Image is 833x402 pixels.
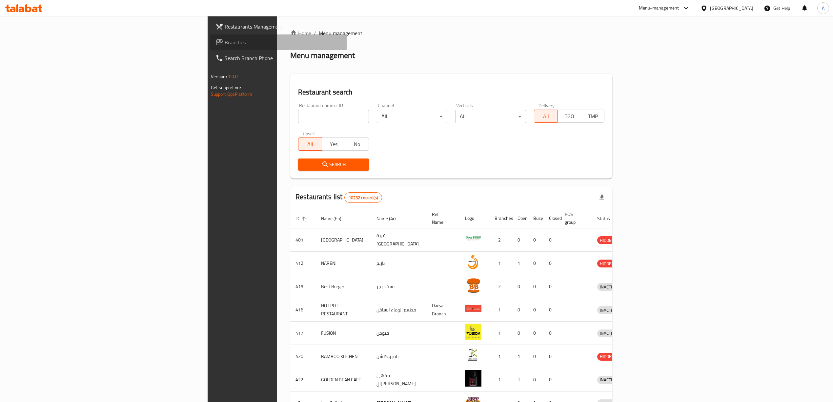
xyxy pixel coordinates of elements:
div: Total records count [344,192,382,203]
td: 0 [544,298,559,322]
span: INACTIVE [597,307,620,314]
button: TGO [557,110,581,123]
td: 0 [528,322,544,345]
span: 10232 record(s) [345,195,382,201]
div: Menu-management [639,4,679,12]
td: Darsait Branch [427,298,460,322]
label: Upsell [303,131,315,136]
a: Branches [210,34,347,50]
span: INACTIVE [597,376,620,384]
td: 0 [528,298,544,322]
button: Yes [322,138,346,151]
span: INACTIVE [597,283,620,291]
td: 0 [528,228,544,252]
h2: Restaurant search [298,87,604,97]
nav: breadcrumb [290,29,612,37]
td: 2 [489,228,512,252]
td: 0 [528,345,544,368]
img: HOT POT RESTAURANT [465,300,481,317]
td: مقهى ال[PERSON_NAME] [371,368,427,391]
span: Name (En) [321,215,350,222]
div: HIDDEN [597,260,617,267]
button: Search [298,159,369,171]
td: 0 [544,368,559,391]
td: 0 [544,345,559,368]
td: 2 [489,275,512,298]
td: 0 [528,275,544,298]
span: A [822,5,824,12]
span: Search [303,160,364,169]
td: 1 [512,368,528,391]
span: 1.0.0 [228,72,238,81]
td: 1 [489,298,512,322]
td: 1 [512,252,528,275]
h2: Restaurants list [295,192,382,203]
th: Busy [528,208,544,228]
button: No [345,138,369,151]
img: NARENJ [465,254,481,270]
span: TGO [560,112,579,121]
div: [GEOGRAPHIC_DATA] [710,5,753,12]
span: INACTIVE [597,329,620,337]
td: 1 [489,345,512,368]
span: Name (Ar) [376,215,404,222]
span: Yes [325,139,343,149]
img: Best Burger [465,277,481,293]
td: 0 [544,228,559,252]
span: Version: [211,72,227,81]
span: All [537,112,555,121]
td: 0 [544,252,559,275]
span: Branches [225,38,341,46]
span: TMP [584,112,602,121]
td: 0 [528,368,544,391]
span: POS group [565,210,584,226]
th: Open [512,208,528,228]
label: Delivery [538,103,555,108]
input: Search for restaurant name or ID.. [298,110,369,123]
span: No [348,139,366,149]
a: Support.OpsPlatform [211,90,253,98]
td: 1 [489,252,512,275]
td: نارنج [371,252,427,275]
a: Restaurants Management [210,19,347,34]
th: Closed [544,208,559,228]
a: Search Branch Phone [210,50,347,66]
button: All [534,110,558,123]
td: بست برجر [371,275,427,298]
button: All [298,138,322,151]
td: 0 [512,228,528,252]
span: HIDDEN [597,237,617,244]
td: مطعم الوعاء الساخن [371,298,427,322]
span: HIDDEN [597,260,617,267]
td: قرية [GEOGRAPHIC_DATA] [371,228,427,252]
td: 0 [544,275,559,298]
td: 1 [512,345,528,368]
img: FUSION [465,324,481,340]
td: 1 [489,368,512,391]
img: BAMBOO KITCHEN [465,347,481,363]
div: All [455,110,526,123]
div: INACTIVE [597,376,620,384]
td: فيوجن [371,322,427,345]
span: Search Branch Phone [225,54,341,62]
div: Export file [594,190,610,205]
th: Logo [460,208,489,228]
td: 0 [512,322,528,345]
span: HIDDEN [597,353,617,360]
img: GOLDEN BEAN CAFE [465,370,481,387]
th: Branches [489,208,512,228]
td: 1 [489,322,512,345]
td: بامبو كتشن [371,345,427,368]
td: 0 [528,252,544,275]
span: All [301,139,319,149]
td: 0 [512,298,528,322]
button: TMP [581,110,605,123]
span: Ref. Name [432,210,452,226]
td: 0 [544,322,559,345]
div: All [377,110,448,123]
